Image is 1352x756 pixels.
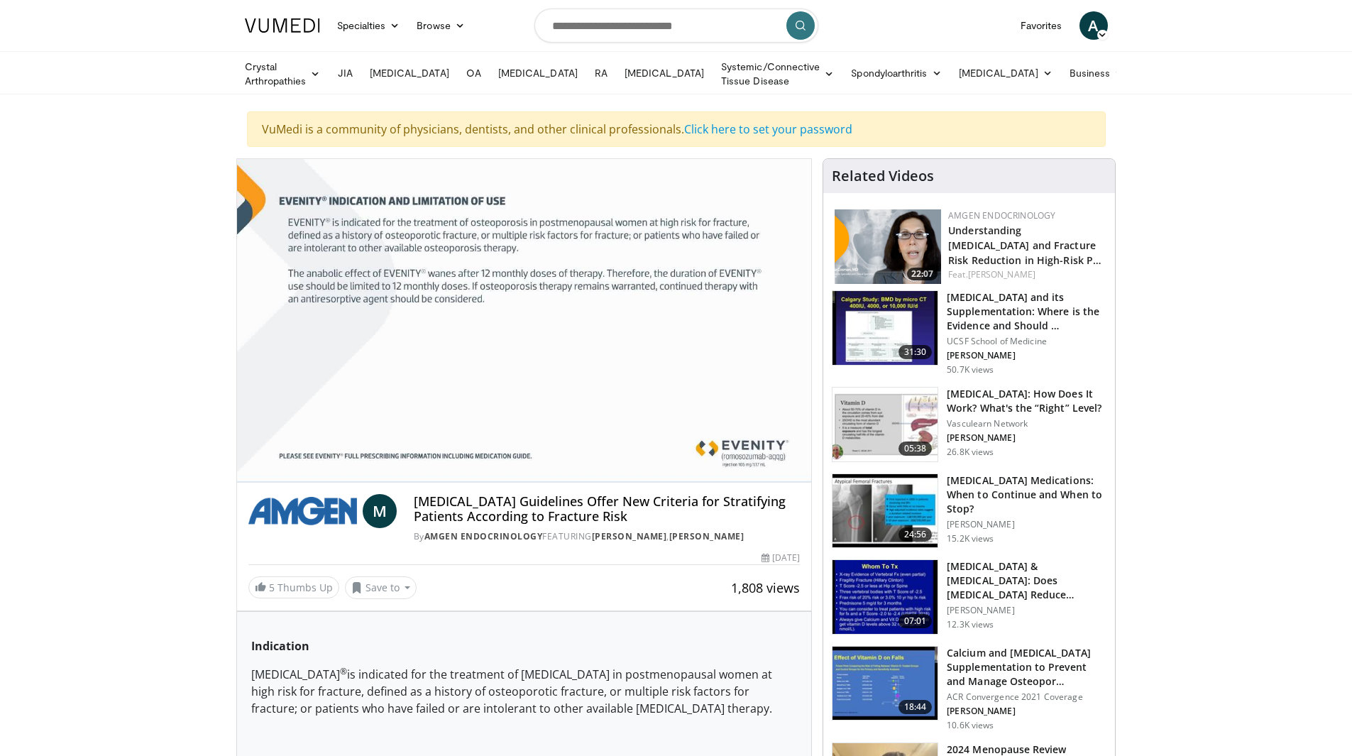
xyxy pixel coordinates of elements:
[947,336,1106,347] p: UCSF School of Medicine
[947,619,994,630] p: 12.3K views
[898,345,933,359] span: 31:30
[345,576,417,599] button: Save to
[248,494,357,528] img: Amgen Endocrinology
[898,442,933,456] span: 05:38
[586,59,616,87] a: RA
[490,59,586,87] a: [MEDICAL_DATA]
[832,560,938,634] img: 6d2c734b-d54f-4c87-bcc9-c254c50adfb7.150x105_q85_crop-smart_upscale.jpg
[762,552,800,564] div: [DATE]
[408,11,473,40] a: Browse
[947,473,1106,516] h3: [MEDICAL_DATA] Medications: When to Continue and When to Stop?
[835,209,941,284] img: c9a25db3-4db0-49e1-a46f-17b5c91d58a1.png.150x105_q85_crop-smart_upscale.png
[898,700,933,714] span: 18:44
[832,290,1106,376] a: 31:30 [MEDICAL_DATA] and its Supplementation: Where is the Evidence and Should … UCSF School of M...
[414,494,800,525] h4: [MEDICAL_DATA] Guidelines Offer New Criteria for Stratifying Patients According to Fracture Risk
[832,168,934,185] h4: Related Videos
[248,576,339,598] a: 5 Thumbs Up
[947,720,994,731] p: 10.6K views
[1061,59,1133,87] a: Business
[251,666,798,717] p: [MEDICAL_DATA] is indicated for the treatment of [MEDICAL_DATA] in postmenopausal women at high r...
[424,530,543,542] a: Amgen Endocrinology
[251,638,309,654] strong: Indication
[237,159,812,483] video-js: Video Player
[947,432,1106,444] p: [PERSON_NAME]
[832,291,938,365] img: 4bb25b40-905e-443e-8e37-83f056f6e86e.150x105_q85_crop-smart_upscale.jpg
[684,121,852,137] a: Click here to set your password
[947,519,1106,530] p: [PERSON_NAME]
[236,60,329,88] a: Crystal Arthropathies
[731,579,800,596] span: 1,808 views
[340,665,347,677] sup: ®
[832,473,1106,549] a: 24:56 [MEDICAL_DATA] Medications: When to Continue and When to Stop? [PERSON_NAME] 15.2K views
[947,559,1106,602] h3: [MEDICAL_DATA] & [MEDICAL_DATA]: Does [MEDICAL_DATA] Reduce Falls/Fractures in t…
[968,268,1035,280] a: [PERSON_NAME]
[414,530,800,543] div: By FEATURING ,
[835,209,941,284] a: 22:07
[832,647,938,721] img: b5249f07-17f0-4517-978a-829c763bf3ed.150x105_q85_crop-smart_upscale.jpg
[947,646,1106,689] h3: Calcium and [MEDICAL_DATA] Supplementation to Prevent and Manage Osteopor…
[948,268,1104,281] div: Feat.
[363,494,397,528] a: M
[329,11,409,40] a: Specialties
[832,388,938,461] img: 8daf03b8-df50-44bc-88e2-7c154046af55.150x105_q85_crop-smart_upscale.jpg
[713,60,842,88] a: Systemic/Connective Tissue Disease
[361,59,458,87] a: [MEDICAL_DATA]
[245,18,320,33] img: VuMedi Logo
[948,224,1101,267] a: Understanding [MEDICAL_DATA] and Fracture Risk Reduction in High-Risk P…
[1012,11,1071,40] a: Favorites
[947,290,1106,333] h3: [MEDICAL_DATA] and its Supplementation: Where is the Evidence and Should …
[592,530,667,542] a: [PERSON_NAME]
[948,209,1055,221] a: Amgen Endocrinology
[669,530,744,542] a: [PERSON_NAME]
[947,706,1106,717] p: [PERSON_NAME]
[898,614,933,628] span: 07:01
[842,59,950,87] a: Spondyloarthritis
[947,418,1106,429] p: Vasculearn Network
[1079,11,1108,40] a: A
[947,691,1106,703] p: ACR Convergence 2021 Coverage
[947,605,1106,616] p: [PERSON_NAME]
[458,59,490,87] a: OA
[898,527,933,542] span: 24:56
[832,474,938,548] img: a7bc7889-55e5-4383-bab6-f6171a83b938.150x105_q85_crop-smart_upscale.jpg
[616,59,713,87] a: [MEDICAL_DATA]
[947,387,1106,415] h3: [MEDICAL_DATA]: How Does It Work? What's the “Right” Level?
[950,59,1061,87] a: [MEDICAL_DATA]
[907,268,938,280] span: 22:07
[947,364,994,376] p: 50.7K views
[269,581,275,594] span: 5
[947,447,994,458] p: 26.8K views
[832,559,1106,635] a: 07:01 [MEDICAL_DATA] & [MEDICAL_DATA]: Does [MEDICAL_DATA] Reduce Falls/Fractures in t… [PERSON_N...
[534,9,818,43] input: Search topics, interventions
[947,533,994,544] p: 15.2K views
[832,387,1106,462] a: 05:38 [MEDICAL_DATA]: How Does It Work? What's the “Right” Level? Vasculearn Network [PERSON_NAME...
[947,350,1106,361] p: [PERSON_NAME]
[329,59,361,87] a: JIA
[247,111,1106,147] div: VuMedi is a community of physicians, dentists, and other clinical professionals.
[832,646,1106,731] a: 18:44 Calcium and [MEDICAL_DATA] Supplementation to Prevent and Manage Osteopor… ACR Convergence ...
